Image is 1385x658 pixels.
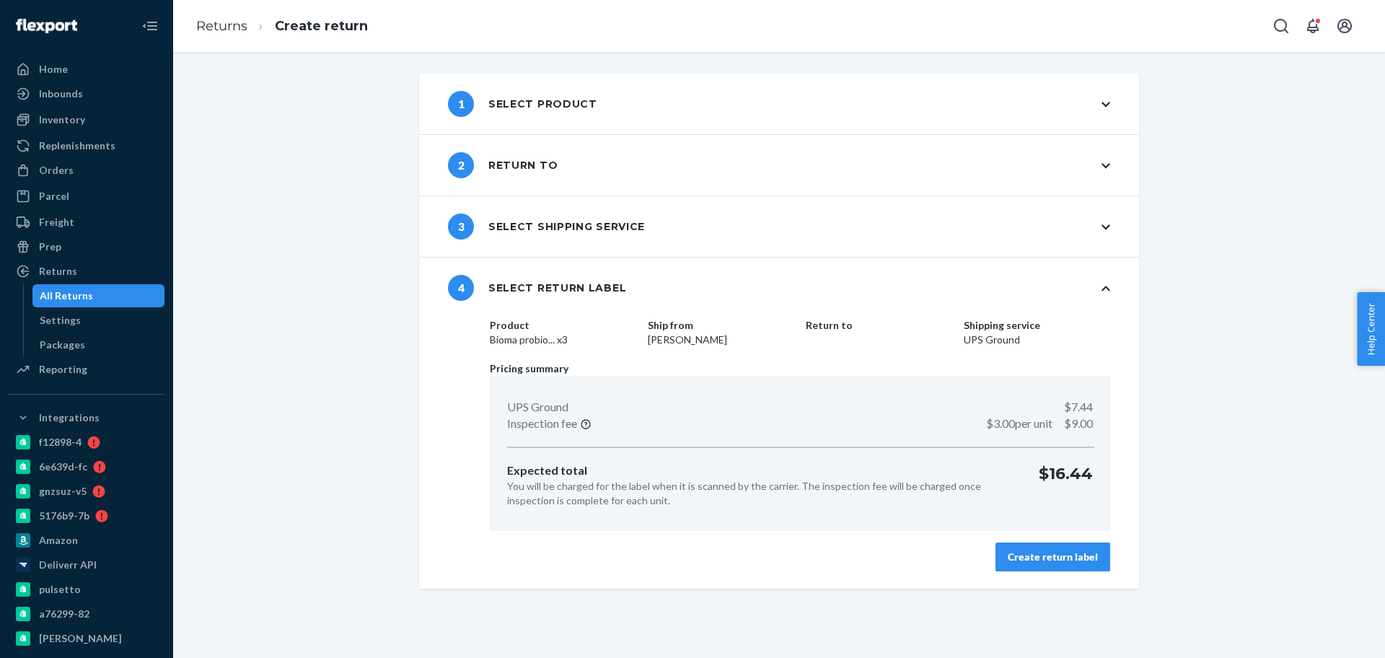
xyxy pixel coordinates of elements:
div: Replenishments [39,139,115,153]
div: Inventory [39,113,85,127]
a: Returns [9,260,164,283]
div: All Returns [40,289,93,303]
div: pulsetto [39,582,81,597]
div: Returns [39,264,77,278]
a: Deliverr API [9,553,164,576]
div: Return to [448,152,558,178]
dt: Ship from [648,318,794,333]
button: Integrations [9,406,164,429]
div: Deliverr API [39,558,97,572]
span: 3 [448,214,474,240]
a: Amazon [9,529,164,552]
a: Inbounds [9,82,164,105]
span: 2 [448,152,474,178]
a: 5176b9-7b [9,504,164,527]
div: Settings [40,313,81,328]
div: Inbounds [39,87,83,101]
p: Expected total [507,462,1016,479]
div: Reporting [39,362,87,377]
a: Home [9,58,164,81]
div: Integrations [39,411,100,425]
a: Settings [32,309,165,332]
div: Select shipping service [448,214,645,240]
a: Reporting [9,358,164,381]
dd: [PERSON_NAME] [648,333,794,347]
div: Select return label [448,275,626,301]
a: [PERSON_NAME] [9,627,164,650]
a: All Returns [32,284,165,307]
div: Freight [39,215,74,229]
div: Select product [448,91,597,117]
a: Parcel [9,185,164,208]
a: Prep [9,235,164,258]
a: Inventory [9,108,164,131]
p: Inspection fee [507,416,577,432]
dd: UPS Ground [964,333,1110,347]
p: You will be charged for the label when it is scanned by the carrier. The inspection fee will be c... [507,479,1016,508]
span: 4 [448,275,474,301]
button: Open notifications [1298,12,1327,40]
button: Open Search Box [1267,12,1296,40]
dt: Product [490,318,636,333]
a: Returns [196,18,247,34]
p: $9.00 [986,416,1093,432]
div: gnzsuz-v5 [39,484,87,499]
a: a76299-82 [9,602,164,626]
div: a76299-82 [39,607,89,621]
div: f12898-4 [39,435,82,449]
a: f12898-4 [9,431,164,454]
span: 1 [448,91,474,117]
p: $7.44 [1064,399,1093,416]
div: Orders [39,163,74,177]
button: Close Navigation [136,12,164,40]
a: 6e639d-fc [9,455,164,478]
a: pulsetto [9,578,164,601]
ol: breadcrumbs [185,5,379,48]
a: Freight [9,211,164,234]
button: Create return label [995,543,1110,571]
p: Pricing summary [490,361,1110,376]
div: Packages [40,338,85,352]
a: gnzsuz-v5 [9,480,164,503]
a: Orders [9,159,164,182]
dt: Return to [806,318,952,333]
div: Home [39,62,68,76]
dd: Bioma probio... x3 [490,333,636,347]
div: 5176b9-7b [39,509,89,523]
a: Packages [32,333,165,356]
button: Help Center [1357,292,1385,366]
p: UPS Ground [507,399,568,416]
img: Flexport logo [16,19,77,33]
a: Create return [275,18,368,34]
div: Create return label [1008,550,1098,564]
div: Parcel [39,189,69,203]
div: Amazon [39,533,78,548]
button: Open account menu [1330,12,1359,40]
div: [PERSON_NAME] [39,631,122,646]
div: Prep [39,240,61,254]
a: Replenishments [9,134,164,157]
span: $3.00 per unit [986,416,1052,430]
dt: Shipping service [964,318,1110,333]
p: $16.44 [1039,462,1093,508]
div: 6e639d-fc [39,460,87,474]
